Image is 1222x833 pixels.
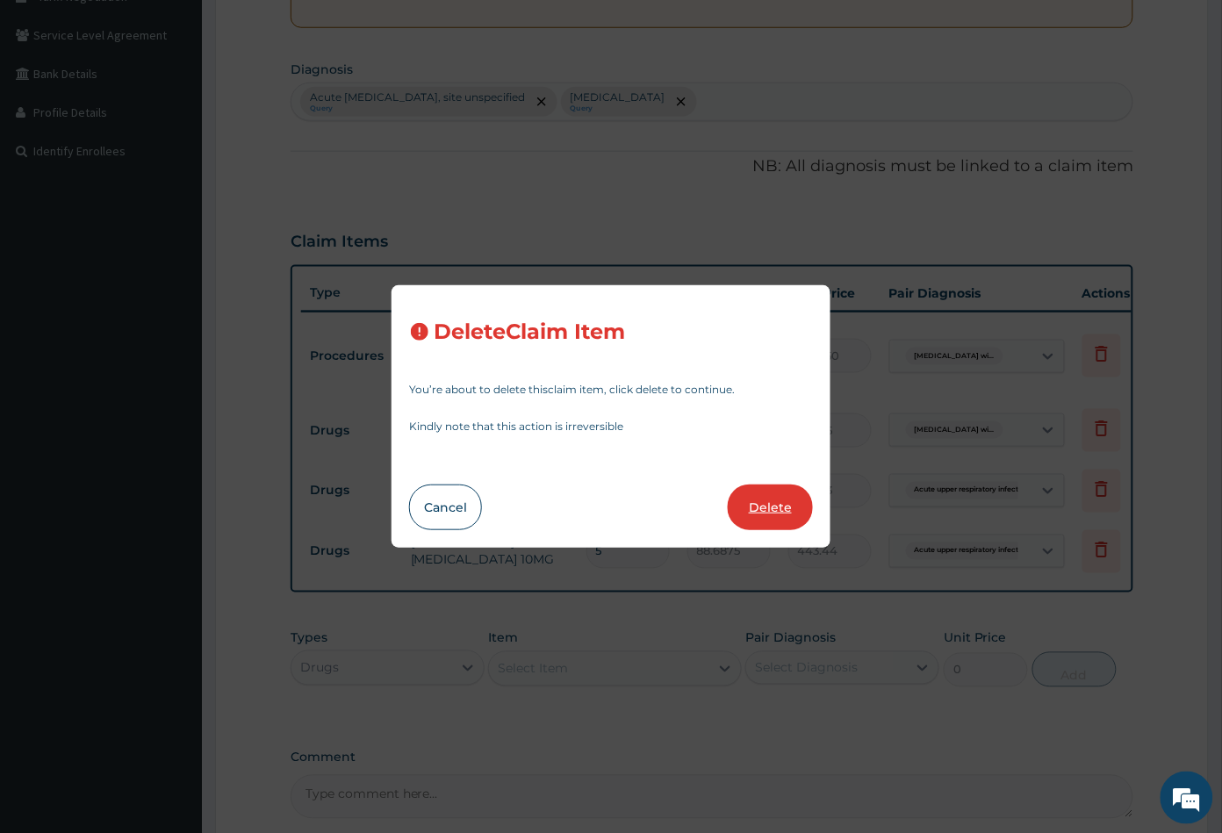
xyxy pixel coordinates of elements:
span: We're online! [102,221,242,399]
img: d_794563401_company_1708531726252_794563401 [32,88,71,132]
div: Chat with us now [91,98,295,121]
div: Minimize live chat window [288,9,330,51]
p: Kindly note that this action is irreversible [409,421,813,432]
h3: Delete Claim Item [434,320,625,344]
p: You’re about to delete this claim item , click delete to continue. [409,384,813,395]
button: Delete [728,485,813,530]
textarea: Type your message and hit 'Enter' [9,479,334,541]
button: Cancel [409,485,482,530]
